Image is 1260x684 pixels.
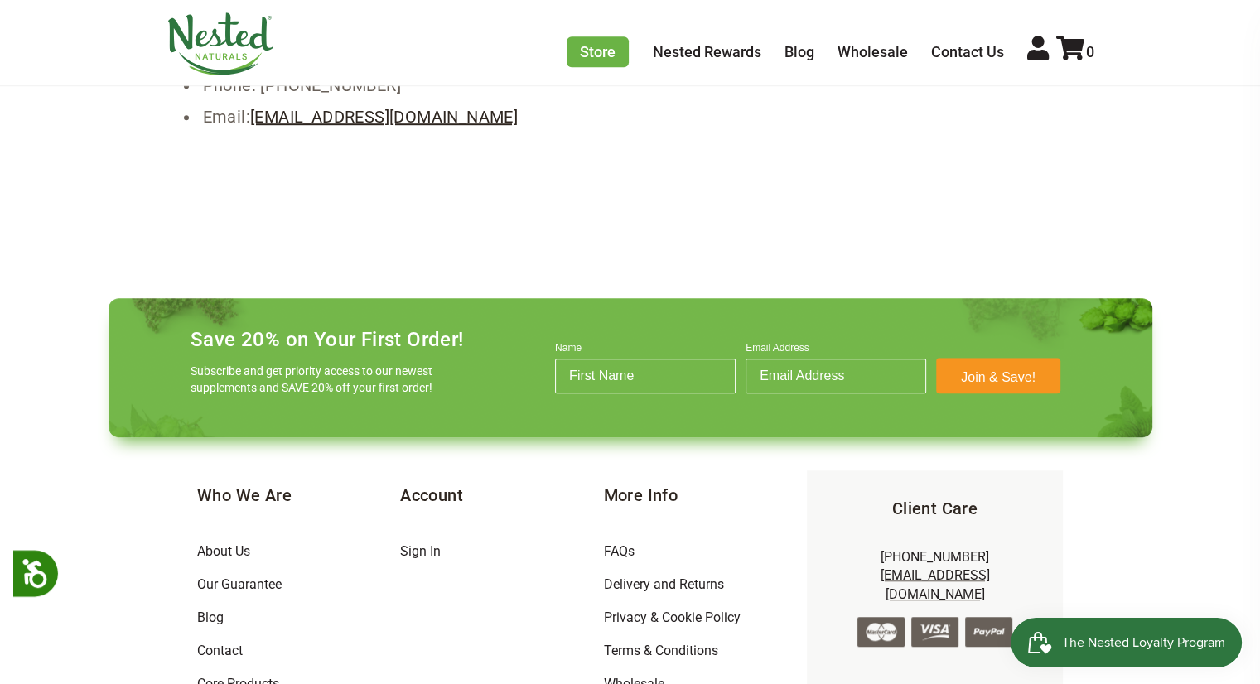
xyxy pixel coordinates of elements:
[936,358,1060,393] button: Join & Save!
[555,342,736,359] label: Name
[833,497,1036,520] h5: Client Care
[400,484,603,507] h5: Account
[200,101,1094,132] li: Email:
[603,643,717,658] a: Terms & Conditions
[603,609,740,625] a: Privacy & Cookie Policy
[603,543,634,559] a: FAQs
[197,609,224,625] a: Blog
[746,359,926,393] input: Email Address
[191,363,439,396] p: Subscribe and get priority access to our newest supplements and SAVE 20% off your first order!
[197,543,250,559] a: About Us
[1086,43,1094,60] span: 0
[567,36,629,67] a: Store
[931,43,1004,60] a: Contact Us
[197,484,400,507] h5: Who We Are
[400,543,441,559] a: Sign In
[603,576,723,592] a: Delivery and Returns
[838,43,908,60] a: Wholesale
[880,567,989,601] a: [EMAIL_ADDRESS][DOMAIN_NAME]
[167,12,274,75] img: Nested Naturals
[857,617,1012,647] img: credit-cards.png
[1011,618,1243,667] iframe: Button to open loyalty program pop-up
[653,43,761,60] a: Nested Rewards
[555,359,736,393] input: First Name
[197,576,282,592] a: Our Guarantee
[191,328,464,351] h4: Save 20% on Your First Order!
[881,549,989,565] a: [PHONE_NUMBER]
[603,484,806,507] h5: More Info
[250,107,518,127] a: [EMAIL_ADDRESS][DOMAIN_NAME]
[1056,43,1094,60] a: 0
[784,43,814,60] a: Blog
[197,643,243,658] a: Contact
[746,342,926,359] label: Email Address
